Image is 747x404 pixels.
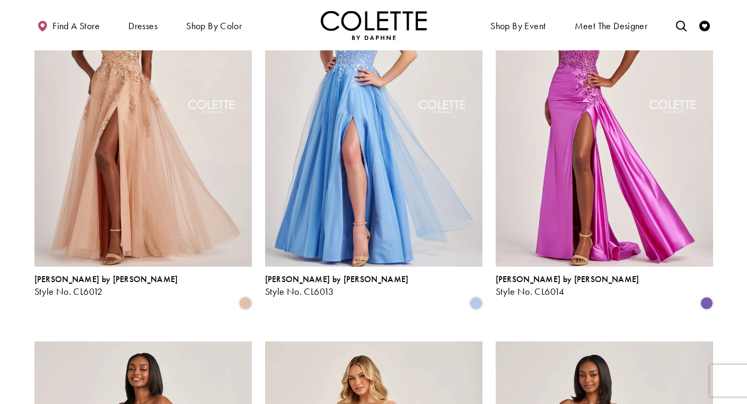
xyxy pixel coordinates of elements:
[496,275,639,297] div: Colette by Daphne Style No. CL6014
[128,21,157,31] span: Dresses
[496,285,565,297] span: Style No. CL6014
[673,11,689,40] a: Toggle search
[265,274,409,285] span: [PERSON_NAME] by [PERSON_NAME]
[265,275,409,297] div: Colette by Daphne Style No. CL6013
[697,11,713,40] a: Check Wishlist
[126,11,160,40] span: Dresses
[183,11,244,40] span: Shop by color
[265,285,334,297] span: Style No. CL6013
[470,297,482,310] i: Bluebell
[34,275,178,297] div: Colette by Daphne Style No. CL6012
[34,285,103,297] span: Style No. CL6012
[490,21,546,31] span: Shop By Event
[34,274,178,285] span: [PERSON_NAME] by [PERSON_NAME]
[321,11,427,40] a: Visit Home Page
[488,11,548,40] span: Shop By Event
[52,21,100,31] span: Find a store
[239,297,252,310] i: Champagne
[34,11,102,40] a: Find a store
[321,11,427,40] img: Colette by Daphne
[575,21,648,31] span: Meet the designer
[186,21,242,31] span: Shop by color
[496,274,639,285] span: [PERSON_NAME] by [PERSON_NAME]
[572,11,651,40] a: Meet the designer
[700,297,713,310] i: Violet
